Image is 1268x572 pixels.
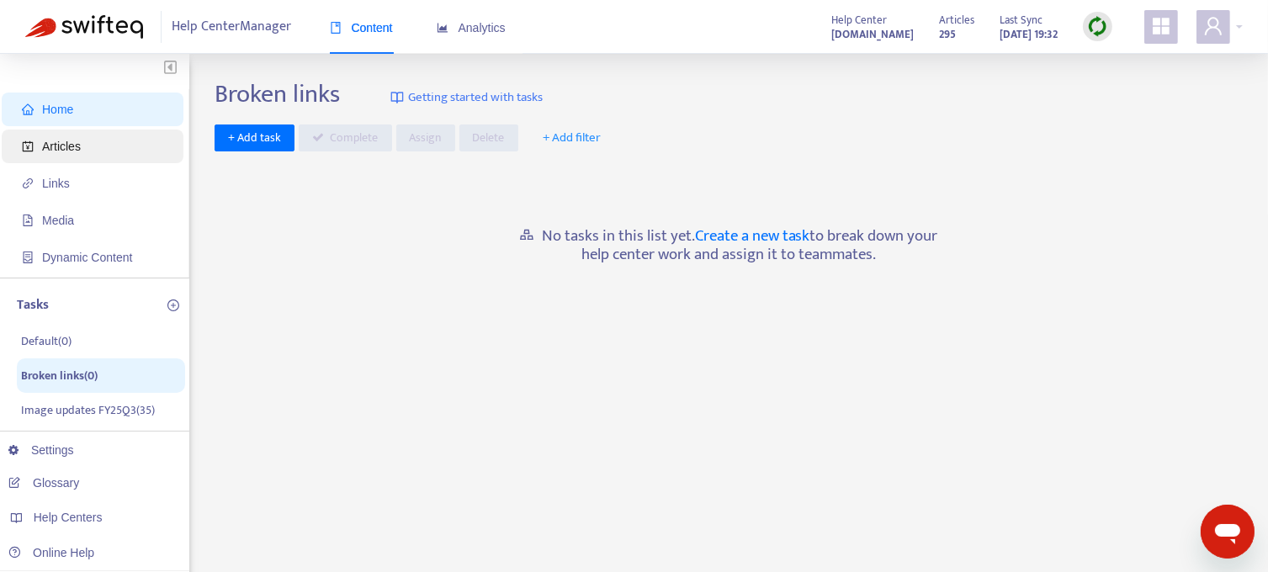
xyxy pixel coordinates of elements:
[299,124,392,151] button: Complete
[8,546,94,559] a: Online Help
[42,103,73,116] span: Home
[21,401,155,419] p: Image updates FY25Q3 ( 35 )
[330,21,393,34] span: Content
[531,124,614,151] button: + Add filter
[25,15,143,39] img: Swifteq
[167,299,179,311] span: plus-circle
[831,24,914,44] a: [DOMAIN_NAME]
[22,140,34,152] span: account-book
[390,91,404,104] img: image-link
[42,140,81,153] span: Articles
[1000,25,1058,44] strong: [DATE] 19:32
[695,223,810,249] a: Create a new task
[437,21,506,34] span: Analytics
[390,79,543,116] a: Getting started with tasks
[215,79,340,109] h2: Broken links
[1203,16,1223,36] span: user
[22,103,34,115] span: home
[518,227,939,265] h5: No tasks in this list yet. to break down your help center work and assign it to teammates.
[17,295,49,315] p: Tasks
[21,367,98,384] p: Broken links ( 0 )
[544,128,602,148] span: + Add filter
[228,129,281,147] span: + Add task
[42,251,132,264] span: Dynamic Content
[330,22,342,34] span: book
[22,214,34,226] span: file-image
[437,22,448,34] span: area-chart
[8,476,79,490] a: Glossary
[831,11,887,29] span: Help Center
[831,25,914,44] strong: [DOMAIN_NAME]
[939,25,956,44] strong: 295
[21,332,72,350] p: Default ( 0 )
[172,11,292,43] span: Help Center Manager
[939,11,974,29] span: Articles
[1087,16,1108,37] img: sync.dc5367851b00ba804db3.png
[519,227,535,243] span: gold
[42,214,74,227] span: Media
[408,88,543,108] span: Getting started with tasks
[22,252,34,263] span: container
[34,511,103,524] span: Help Centers
[1000,11,1043,29] span: Last Sync
[8,443,74,457] a: Settings
[459,124,518,151] button: Delete
[42,177,70,190] span: Links
[215,124,294,151] button: + Add task
[396,124,455,151] button: Assign
[22,177,34,189] span: link
[1201,505,1255,559] iframe: Button to launch messaging window
[1151,16,1171,36] span: appstore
